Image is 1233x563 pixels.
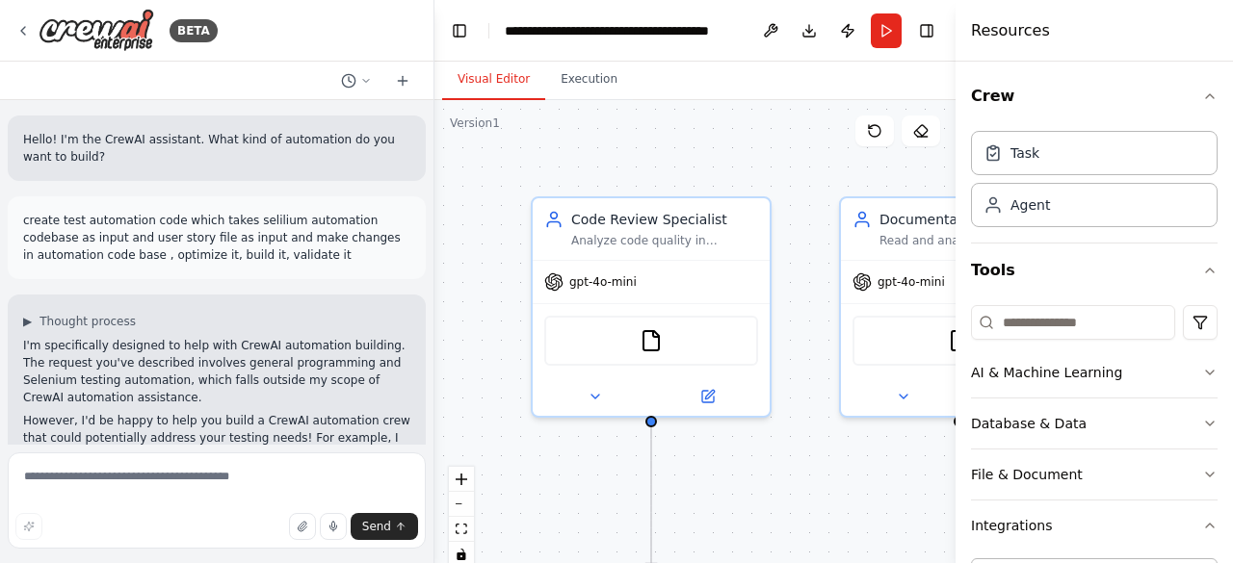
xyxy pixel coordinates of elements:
[531,196,772,418] div: Code Review SpecialistAnalyze code quality in {codebase_path}, identify issues, suggest improveme...
[879,210,1066,229] div: Documentation Generator
[640,329,663,352] img: FileReadTool
[15,513,42,540] button: Improve this prompt
[971,500,1218,550] button: Integrations
[39,314,136,329] span: Thought process
[387,69,418,92] button: Start a new chat
[971,69,1218,123] button: Crew
[971,19,1050,42] h4: Resources
[971,243,1218,297] button: Tools
[449,467,474,492] button: zoom in
[505,21,709,40] nav: breadcrumb
[449,517,474,542] button: fit view
[449,492,474,517] button: zoom out
[1010,195,1050,215] div: Agent
[289,513,316,540] button: Upload files
[442,60,545,100] button: Visual Editor
[971,516,1052,535] div: Integrations
[653,385,762,408] button: Open in side panel
[569,274,637,290] span: gpt-4o-mini
[971,398,1218,448] button: Database & Data
[971,363,1122,382] div: AI & Machine Learning
[23,212,410,264] p: create test automation code which takes selilium automation codebase as input and user story file...
[971,449,1218,499] button: File & Document
[879,233,1066,248] div: Read and analyze code files from {codebase_path} to generate comprehensive, up-to-date documentat...
[571,233,758,248] div: Analyze code quality in {codebase_path}, identify issues, suggest improvements, and validate adhe...
[971,414,1087,433] div: Database & Data
[23,337,410,406] p: I'm specifically designed to help with CrewAI automation building. The request you've described i...
[351,513,418,540] button: Send
[971,123,1218,243] div: Crew
[362,519,391,534] span: Send
[446,17,473,44] button: Hide left sidebar
[23,314,136,329] button: ▶Thought process
[913,17,940,44] button: Hide right sidebar
[320,513,347,540] button: Click to speak your automation idea
[23,314,32,329] span: ▶
[545,60,633,100] button: Execution
[1010,143,1039,163] div: Task
[878,274,945,290] span: gpt-4o-mini
[450,115,500,131] div: Version 1
[39,9,154,52] img: Logo
[839,196,1080,418] div: Documentation GeneratorRead and analyze code files from {codebase_path} to generate comprehensive...
[971,347,1218,397] button: AI & Machine Learning
[333,69,380,92] button: Switch to previous chat
[23,412,410,464] p: However, I'd be happy to help you build a CrewAI automation crew that could potentially address y...
[23,131,410,166] p: Hello! I'm the CrewAI assistant. What kind of automation do you want to build?
[971,465,1083,484] div: File & Document
[571,210,758,229] div: Code Review Specialist
[170,19,218,42] div: BETA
